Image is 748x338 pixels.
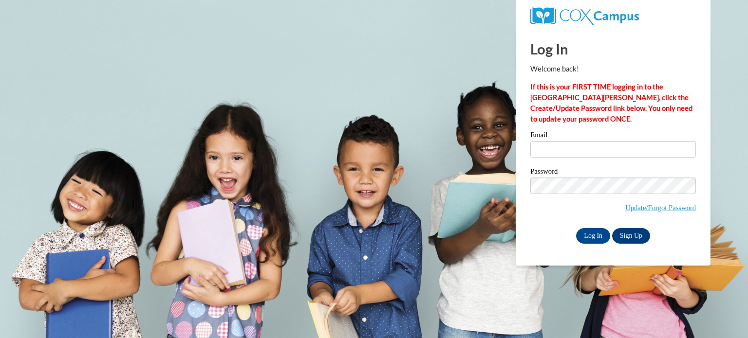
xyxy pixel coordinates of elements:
[612,228,650,244] a: Sign Up
[530,39,696,59] h1: Log In
[530,168,696,178] label: Password
[530,64,696,74] p: Welcome back!
[530,11,639,19] a: COX Campus
[625,204,696,212] a: Update/Forgot Password
[576,228,610,244] input: Log In
[530,7,639,25] img: COX Campus
[530,83,692,123] strong: If this is your FIRST TIME logging in to the [GEOGRAPHIC_DATA][PERSON_NAME], click the Create/Upd...
[530,131,696,141] label: Email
